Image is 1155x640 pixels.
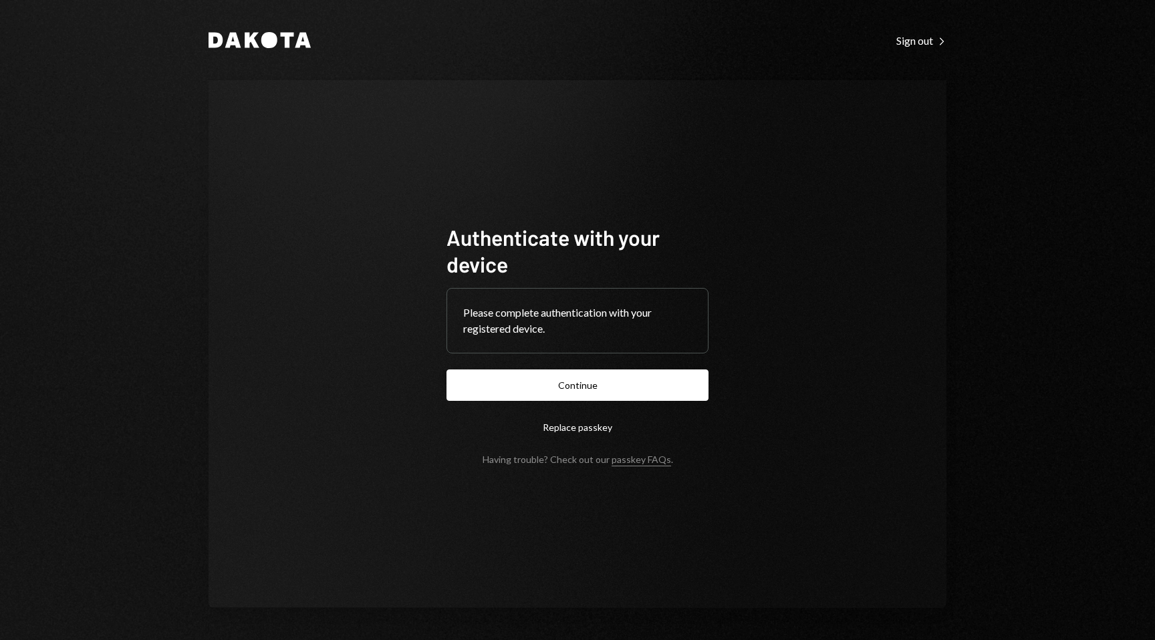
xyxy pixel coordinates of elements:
[446,224,709,277] h1: Authenticate with your device
[612,454,671,466] a: passkey FAQs
[896,33,946,47] a: Sign out
[896,34,946,47] div: Sign out
[483,454,673,465] div: Having trouble? Check out our .
[446,369,709,401] button: Continue
[463,305,692,337] div: Please complete authentication with your registered device.
[446,412,709,443] button: Replace passkey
